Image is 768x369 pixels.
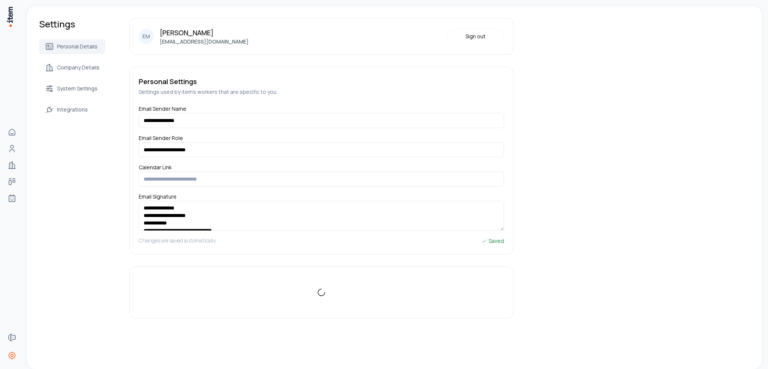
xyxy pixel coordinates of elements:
a: System Settings [39,81,105,96]
div: EM [139,29,154,44]
a: Company Details [39,60,105,75]
a: Settings [4,348,19,363]
span: Personal Details [57,43,97,50]
label: Email Sender Role [139,134,183,145]
span: Company Details [57,64,99,71]
h1: Settings [39,18,105,30]
a: People [4,141,19,156]
a: Companies [4,158,19,173]
a: Deals [4,174,19,189]
a: Agents [4,191,19,206]
h5: Settings used by item's workers that are specific to you. [139,88,504,96]
span: System Settings [57,85,97,92]
span: Integrations [57,106,88,113]
a: Home [4,125,19,140]
label: Email Sender Name [139,105,186,115]
h5: Personal Settings [139,76,504,87]
p: [PERSON_NAME] [160,27,249,38]
a: Forms [4,330,19,345]
a: Integrations [39,102,105,117]
div: Saved [481,237,504,245]
h5: Changes are saved automatically [139,237,216,245]
p: [EMAIL_ADDRESS][DOMAIN_NAME] [160,38,249,45]
label: Email Signature [139,193,177,203]
img: Item Brain Logo [6,6,13,27]
button: Sign out [447,29,504,44]
a: Personal Details [39,39,105,54]
label: Calendar Link [139,164,172,174]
